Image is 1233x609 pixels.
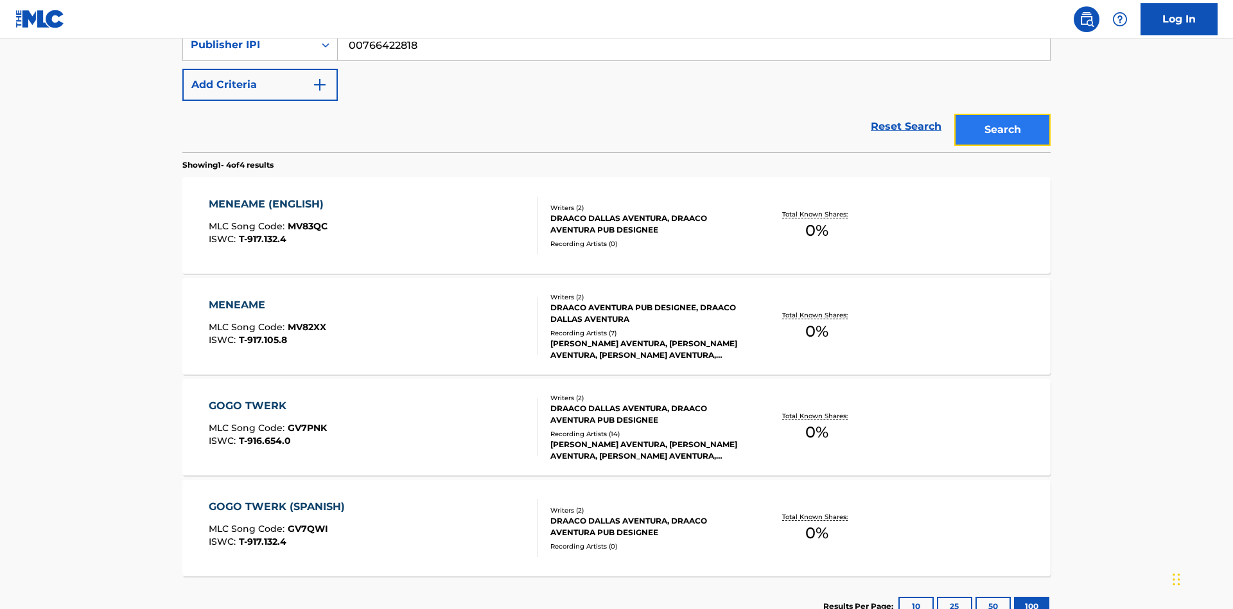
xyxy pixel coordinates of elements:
a: MENEAMEMLC Song Code:MV82XXISWC:T-917.105.8Writers (2)DRAACO AVENTURA PUB DESIGNEE, DRAACO DALLAS... [182,278,1051,375]
div: DRAACO DALLAS AVENTURA, DRAACO AVENTURA PUB DESIGNEE [550,213,744,236]
button: Search [954,114,1051,146]
span: MLC Song Code : [209,422,288,434]
span: ISWC : [209,536,239,547]
span: ISWC : [209,334,239,346]
a: Public Search [1074,6,1099,32]
div: DRAACO DALLAS AVENTURA, DRAACO AVENTURA PUB DESIGNEE [550,515,744,538]
img: MLC Logo [15,10,65,28]
img: help [1112,12,1128,27]
span: 0 % [805,219,828,242]
a: GOGO TWERKMLC Song Code:GV7PNKISWC:T-916.654.0Writers (2)DRAACO DALLAS AVENTURA, DRAACO AVENTURA ... [182,379,1051,475]
p: Total Known Shares: [782,209,851,219]
div: Writers ( 2 ) [550,393,744,403]
div: Writers ( 2 ) [550,292,744,302]
span: ISWC : [209,233,239,245]
div: MENEAME (ENGLISH) [209,197,330,212]
span: MLC Song Code : [209,321,288,333]
div: Drag [1173,560,1180,599]
div: Writers ( 2 ) [550,203,744,213]
a: MENEAME (ENGLISH)MLC Song Code:MV83QCISWC:T-917.132.4Writers (2)DRAACO DALLAS AVENTURA, DRAACO AV... [182,177,1051,274]
div: [PERSON_NAME] AVENTURA, [PERSON_NAME] AVENTURA, [PERSON_NAME] AVENTURA, [PERSON_NAME] AVENTURA, [... [550,338,744,361]
div: Help [1107,6,1133,32]
form: Search Form [182,29,1051,152]
div: Publisher IPI [191,37,306,53]
span: MV82XX [288,321,326,333]
span: T-916.654.0 [239,435,291,446]
span: ISWC : [209,435,239,446]
img: search [1079,12,1094,27]
span: GV7PNK [288,422,327,434]
a: GOGO TWERK (SPANISH)MLC Song Code:GV7QWIISWC:T-917.132.4Writers (2)DRAACO DALLAS AVENTURA, DRAACO... [182,480,1051,576]
span: 0 % [805,522,828,545]
span: MLC Song Code : [209,220,288,232]
p: Showing 1 - 4 of 4 results [182,159,274,171]
div: GOGO TWERK [209,398,327,414]
span: GV7QWI [288,523,328,534]
div: MENEAME [209,297,326,313]
div: Writers ( 2 ) [550,506,744,515]
div: Recording Artists ( 14 ) [550,429,744,439]
iframe: Chat Widget [1169,547,1233,609]
span: MV83QC [288,220,328,232]
span: 0 % [805,421,828,444]
span: 0 % [805,320,828,343]
p: Total Known Shares: [782,310,851,320]
a: Reset Search [864,112,948,141]
div: DRAACO AVENTURA PUB DESIGNEE, DRAACO DALLAS AVENTURA [550,302,744,325]
a: Log In [1141,3,1218,35]
div: DRAACO DALLAS AVENTURA, DRAACO AVENTURA PUB DESIGNEE [550,403,744,426]
div: Recording Artists ( 0 ) [550,542,744,551]
div: GOGO TWERK (SPANISH) [209,499,351,515]
div: Recording Artists ( 7 ) [550,328,744,338]
button: Add Criteria [182,69,338,101]
div: Recording Artists ( 0 ) [550,239,744,249]
span: MLC Song Code : [209,523,288,534]
span: T-917.105.8 [239,334,287,346]
span: T-917.132.4 [239,536,286,547]
div: [PERSON_NAME] AVENTURA, [PERSON_NAME] AVENTURA, [PERSON_NAME] AVENTURA, [PERSON_NAME] AVENTURA, [... [550,439,744,462]
img: 9d2ae6d4665cec9f34b9.svg [312,77,328,93]
span: T-917.132.4 [239,233,286,245]
p: Total Known Shares: [782,512,851,522]
p: Total Known Shares: [782,411,851,421]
